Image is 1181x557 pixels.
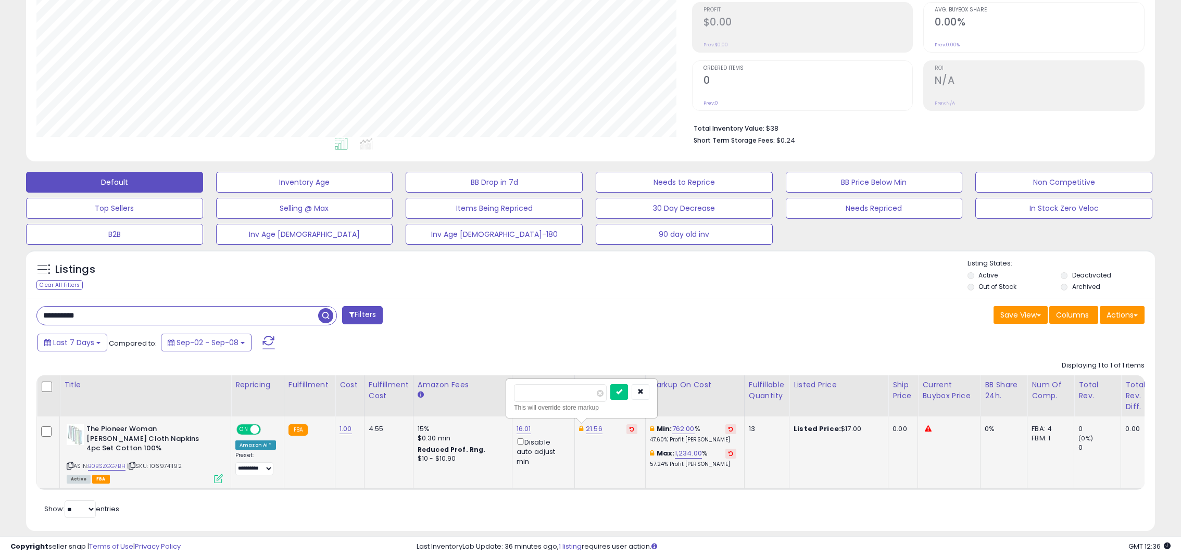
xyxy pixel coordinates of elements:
div: Repricing [235,379,280,390]
span: Columns [1056,310,1089,320]
button: 30 Day Decrease [596,198,773,219]
h2: 0.00% [935,16,1144,30]
button: Filters [342,306,383,324]
p: 47.60% Profit [PERSON_NAME] [650,436,736,444]
span: Compared to: [109,338,157,348]
span: Last 7 Days [53,337,94,348]
div: Fulfillment [288,379,331,390]
span: 2025-09-16 12:36 GMT [1128,541,1171,551]
div: FBM: 1 [1032,434,1066,443]
li: $38 [694,121,1137,134]
div: Cost [340,379,360,390]
h2: N/A [935,74,1144,88]
div: Title [64,379,227,390]
div: 0 [1078,424,1121,434]
div: BB Share 24h. [985,379,1023,401]
label: Archived [1072,282,1100,291]
strong: Copyright [10,541,48,551]
a: Terms of Use [89,541,133,551]
span: Profit [703,7,913,13]
div: Current Buybox Price [922,379,976,401]
div: Amazon Fees [418,379,508,390]
th: The percentage added to the cost of goods (COGS) that forms the calculator for Min & Max prices. [645,375,744,416]
div: Markup on Cost [650,379,740,390]
button: BB Price Below Min [786,172,963,193]
a: 16.01 [517,424,531,434]
h2: $0.00 [703,16,913,30]
div: $10 - $10.90 [418,454,504,463]
label: Out of Stock [978,282,1016,291]
span: Sep-02 - Sep-08 [177,337,238,348]
button: Save View [994,306,1048,324]
img: 41uGMX4zUCL._SL40_.jpg [67,424,84,445]
b: Min: [657,424,672,434]
b: Reduced Prof. Rng. [418,445,486,454]
span: ON [237,425,250,434]
small: (0%) [1078,434,1093,442]
div: FBA: 4 [1032,424,1066,434]
div: Total Rev. Diff. [1125,379,1145,412]
button: Last 7 Days [37,334,107,351]
button: Sep-02 - Sep-08 [161,334,252,351]
button: Top Sellers [26,198,203,219]
button: In Stock Zero Veloc [975,198,1152,219]
span: Avg. Buybox Share [935,7,1144,13]
a: Privacy Policy [135,541,181,551]
p: Listing States: [968,259,1155,269]
span: All listings currently available for purchase on Amazon [67,475,91,484]
small: Prev: 0 [703,100,718,106]
b: Short Term Storage Fees: [694,136,775,145]
div: $17.00 [794,424,880,434]
div: 0% [985,424,1019,434]
div: 0.00 [1125,424,1141,434]
span: Ordered Items [703,66,913,71]
a: 762.00 [672,424,695,434]
button: Inv Age [DEMOGRAPHIC_DATA]-180 [406,224,583,245]
a: B0BSZGG7BH [88,462,125,471]
b: Listed Price: [794,424,841,434]
h5: Listings [55,262,95,277]
a: 1.00 [340,424,352,434]
div: Listed Price [794,379,884,390]
b: The Pioneer Woman [PERSON_NAME] Cloth Napkins 4pc Set Cotton 100% [86,424,213,456]
button: Needs Repriced [786,198,963,219]
div: This will override store markup [514,402,649,413]
button: Actions [1100,306,1145,324]
div: 0 [1078,443,1121,452]
div: % [650,424,736,444]
button: B2B [26,224,203,245]
a: 1 listing [559,541,582,551]
span: FBA [92,475,110,484]
div: Fulfillable Quantity [749,379,785,401]
b: Total Inventory Value: [694,124,764,133]
div: Displaying 1 to 1 of 1 items [1062,361,1145,371]
label: Deactivated [1072,271,1111,280]
div: Total Rev. [1078,379,1116,401]
div: Disable auto adjust min [517,436,567,466]
div: 0.00 [893,424,910,434]
div: 15% [418,424,504,434]
h2: 0 [703,74,913,88]
div: Ship Price [893,379,913,401]
small: Prev: N/A [935,100,955,106]
small: Prev: $0.00 [703,42,728,48]
small: FBA [288,424,308,436]
label: Active [978,271,998,280]
div: ASIN: [67,424,223,482]
small: Prev: 0.00% [935,42,960,48]
button: Inventory Age [216,172,393,193]
small: Amazon Fees. [418,390,424,400]
div: Num of Comp. [1032,379,1070,401]
button: Selling @ Max [216,198,393,219]
div: Last InventoryLab Update: 36 minutes ago, requires user action. [417,542,1171,552]
span: OFF [259,425,276,434]
span: ROI [935,66,1144,71]
b: Max: [657,448,675,458]
button: Default [26,172,203,193]
div: seller snap | | [10,542,181,552]
span: Show: entries [44,504,119,514]
div: Preset: [235,452,276,475]
button: Inv Age [DEMOGRAPHIC_DATA] [216,224,393,245]
div: Fulfillment Cost [369,379,409,401]
button: Items Being Repriced [406,198,583,219]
